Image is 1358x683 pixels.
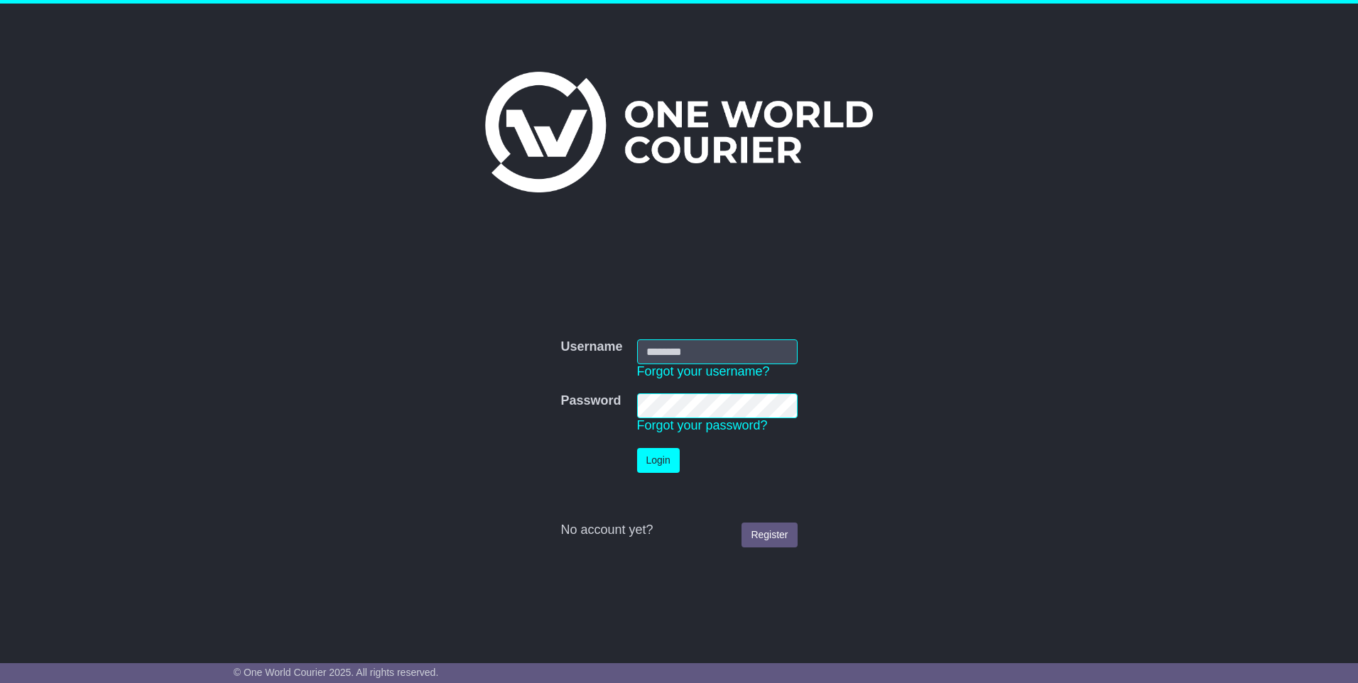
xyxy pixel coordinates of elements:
span: © One World Courier 2025. All rights reserved. [234,667,439,678]
label: Username [560,339,622,355]
label: Password [560,393,621,409]
img: One World [485,72,873,192]
button: Login [637,448,680,473]
a: Register [742,523,797,547]
a: Forgot your username? [637,364,770,378]
div: No account yet? [560,523,797,538]
a: Forgot your password? [637,418,768,432]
